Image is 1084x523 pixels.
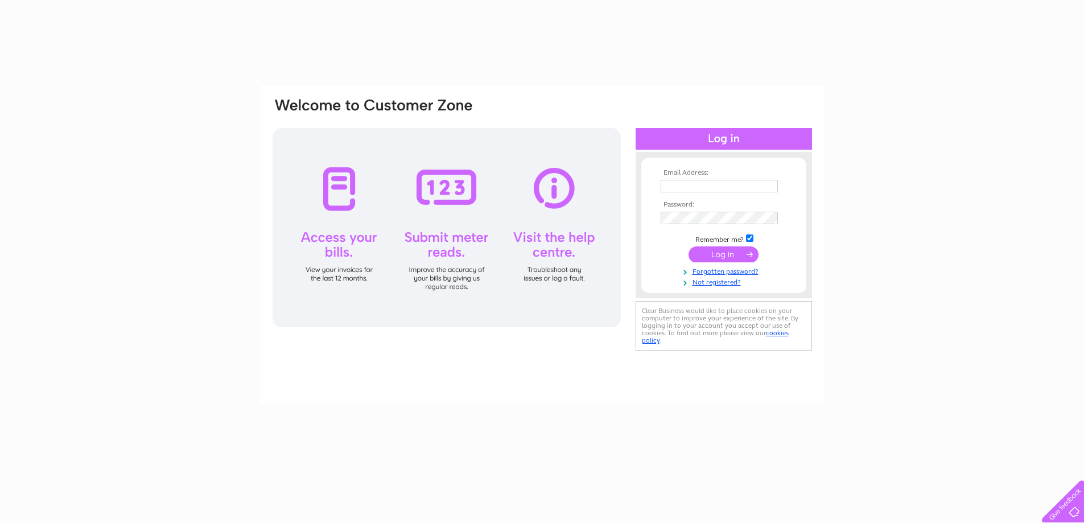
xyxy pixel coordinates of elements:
[658,169,790,177] th: Email Address:
[689,246,759,262] input: Submit
[661,276,790,287] a: Not registered?
[636,301,812,351] div: Clear Business would like to place cookies on your computer to improve your experience of the sit...
[661,265,790,276] a: Forgotten password?
[642,329,789,344] a: cookies policy
[658,201,790,209] th: Password:
[658,233,790,244] td: Remember me?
